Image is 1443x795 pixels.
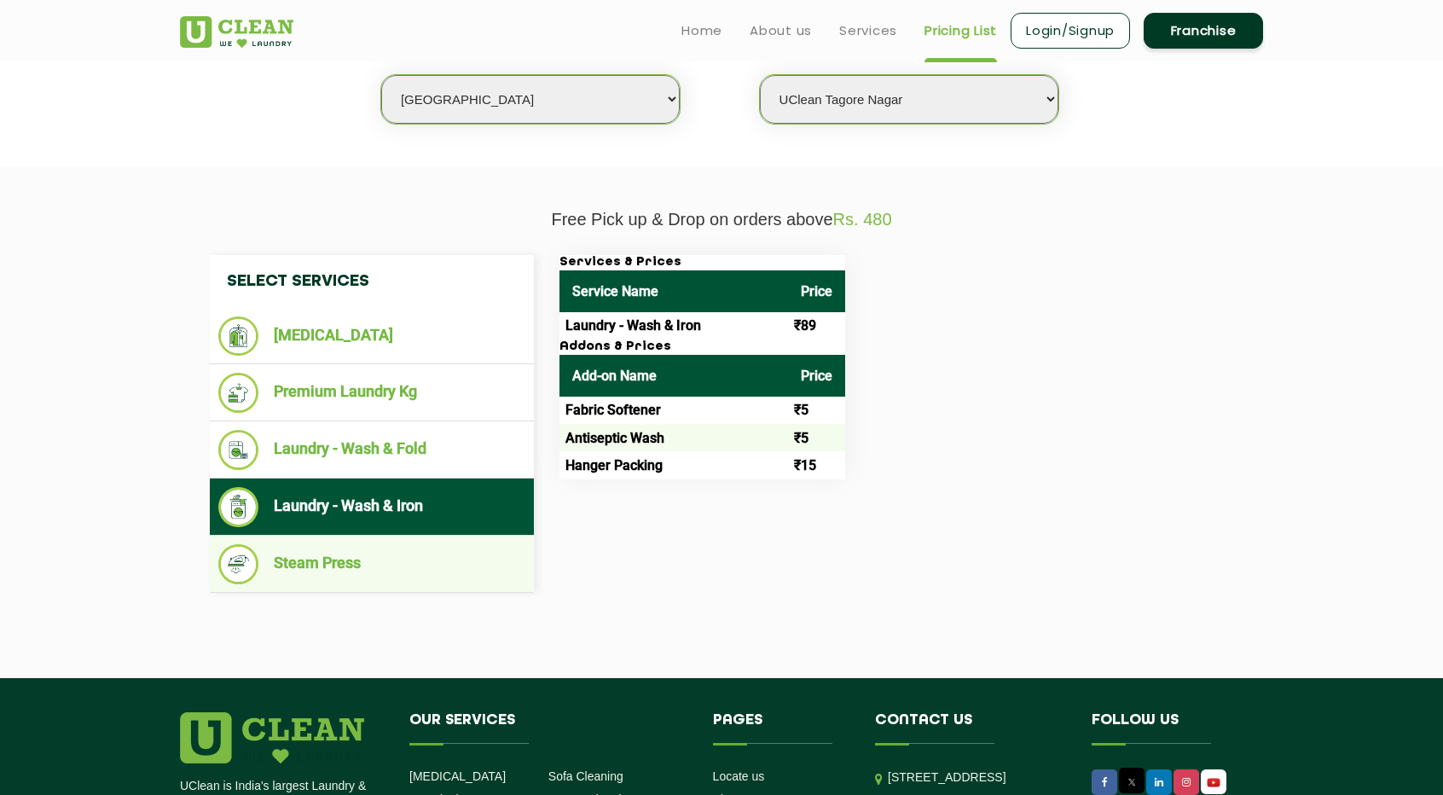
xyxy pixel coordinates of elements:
td: Hanger Packing [559,451,788,479]
h4: Pages [713,712,850,745]
li: Laundry - Wash & Fold [218,430,525,470]
img: UClean Laundry and Dry Cleaning [180,16,293,48]
a: About us [750,20,812,41]
th: Service Name [559,270,788,312]
a: Pricing List [924,20,997,41]
td: ₹15 [788,451,845,479]
td: Fabric Softener [559,397,788,424]
a: Franchise [1144,13,1263,49]
a: Locate us [713,769,765,783]
li: [MEDICAL_DATA] [218,316,525,356]
h4: Select Services [210,255,534,308]
li: Premium Laundry Kg [218,373,525,413]
h4: Follow us [1092,712,1242,745]
img: Laundry - Wash & Iron [218,487,258,527]
td: Antiseptic Wash [559,424,788,451]
a: Sofa Cleaning [548,769,623,783]
h4: Our Services [409,712,687,745]
th: Add-on Name [559,355,788,397]
a: Home [681,20,722,41]
h3: Services & Prices [559,255,845,270]
td: Laundry - Wash & Iron [559,312,788,339]
th: Price [788,355,845,397]
td: ₹5 [788,397,845,424]
a: Services [839,20,897,41]
img: logo.png [180,712,364,763]
p: [STREET_ADDRESS] [888,768,1066,787]
h3: Addons & Prices [559,339,845,355]
h4: Contact us [875,712,1066,745]
img: Laundry - Wash & Fold [218,430,258,470]
td: ₹89 [788,312,845,339]
td: ₹5 [788,424,845,451]
li: Laundry - Wash & Iron [218,487,525,527]
img: Steam Press [218,544,258,584]
p: Free Pick up & Drop on orders above [180,210,1263,229]
img: Dry Cleaning [218,316,258,356]
span: Rs. 480 [833,210,892,229]
a: Login/Signup [1011,13,1130,49]
img: UClean Laundry and Dry Cleaning [1202,774,1225,792]
img: Premium Laundry Kg [218,373,258,413]
th: Price [788,270,845,312]
a: [MEDICAL_DATA] [409,769,506,783]
li: Steam Press [218,544,525,584]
